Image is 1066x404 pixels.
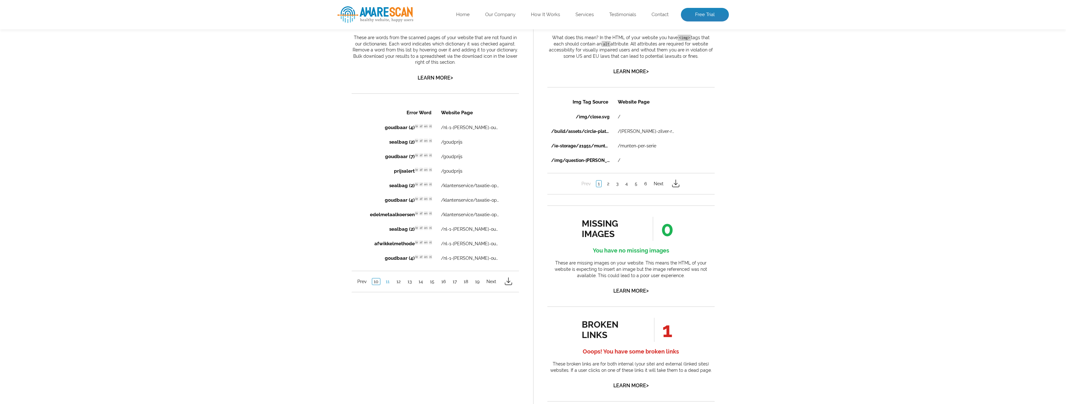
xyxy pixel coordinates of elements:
[95,82,101,88] a: 6
[88,174,96,180] a: 16
[418,75,453,81] a: Learn More>
[68,135,71,140] span: af
[15,132,84,146] td: afwikkelmethode
[485,12,515,18] a: Our Company
[646,67,649,76] span: >
[15,45,84,59] td: goudbaar (7)
[89,93,148,98] a: /klantenservice/taxatie-op-afstand
[681,8,729,22] a: Free Trial
[456,12,470,18] a: Home
[15,88,84,102] td: goudbaar (4)
[652,12,669,18] a: Contact
[613,68,649,74] a: Learn More>
[85,1,152,15] th: Website Page
[1,1,56,11] th: Broken Link
[77,135,80,140] span: nl
[63,135,67,140] span: br
[152,171,162,181] img: download_32px.png
[72,63,76,67] span: en
[68,77,71,82] span: af
[77,106,80,111] span: nl
[63,34,67,38] span: br
[89,78,148,83] a: /klantenservice/taxatie-op-afstand
[4,45,62,50] a: /ie-storage/21951/munten-per-serie-0oZzWv17.png
[77,19,80,24] span: nl
[70,30,129,35] a: /[PERSON_NAME]-zilver-ratio
[77,174,84,180] a: 15
[99,174,107,180] a: 17
[63,150,67,154] span: br
[67,82,73,88] a: 3
[89,136,148,141] a: /nl-1-[PERSON_NAME]-ounce-gouden-american-buffalo-munt
[68,121,71,125] span: af
[582,218,639,239] div: missing images
[122,174,129,180] a: 19
[77,63,80,67] span: nl
[63,121,67,125] span: br
[63,48,67,53] span: br
[547,35,715,59] p: What does this mean? In the HTML of your website you have tags that each should contain an attrib...
[66,1,134,11] th: Website Page
[77,77,80,82] span: nl
[63,106,67,111] span: br
[43,174,51,180] a: 12
[352,35,519,66] p: These are words from the scanned pages of your website that are not found in our dictionaries. Ea...
[77,150,80,154] span: nl
[100,82,110,92] img: download_32px.png
[89,35,111,40] a: /goudprijs
[76,82,82,88] a: 4
[89,64,111,69] a: /goudprijs
[49,82,54,89] a: 1
[531,12,560,18] a: How It Works
[68,92,71,96] span: af
[70,59,73,64] a: /
[15,59,84,73] td: prijsalert
[450,73,453,82] span: >
[72,150,76,154] span: en
[15,103,84,117] td: edelmetaalkoersen
[613,288,649,294] a: Learn More>
[654,318,672,342] span: 1
[77,92,80,96] span: nl
[4,174,16,180] a: Prev
[15,30,84,44] td: sealbag (2)
[89,122,148,127] a: /nl-1-[PERSON_NAME]-ounce-gouden-american-buffalo-munt
[63,92,67,96] span: br
[72,48,76,53] span: en
[15,146,84,160] td: goudbaar (4)
[89,20,148,25] a: /nl-1-[PERSON_NAME]-ounce-gouden-mexican-libertad-munt
[646,381,649,390] span: >
[65,174,73,180] a: 14
[15,1,84,15] th: Error Word
[337,6,413,23] img: AwareScan
[72,77,76,82] span: en
[105,82,118,88] a: Next
[15,117,84,131] td: sealbag (2)
[68,106,71,111] span: af
[1,1,65,11] th: Img Tag Source
[609,12,636,18] a: Testimonials
[63,19,67,24] span: br
[653,217,674,241] span: 0
[28,16,62,21] a: /img/close.svg
[15,74,84,88] td: sealbag (2)
[582,319,639,340] div: broken links
[61,16,120,21] a: /[PERSON_NAME]-verkopen/goudbaren/overige-goudbaren
[123,80,133,90] img: download_32px.png
[72,84,78,91] a: 1
[33,174,39,180] a: 11
[68,34,71,38] span: af
[15,16,84,30] td: goudbaar (4)
[68,150,71,154] span: af
[57,1,134,11] th: Website Page
[63,63,67,67] span: br
[54,174,62,180] a: 13
[58,82,63,88] a: 2
[68,48,71,53] span: af
[575,12,594,18] a: Services
[89,107,148,112] a: /klantenservice/taxatie-op-afstand
[72,34,76,38] span: en
[63,77,67,82] span: br
[89,49,111,54] a: /goudprijs
[547,246,715,256] h4: You have no missing images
